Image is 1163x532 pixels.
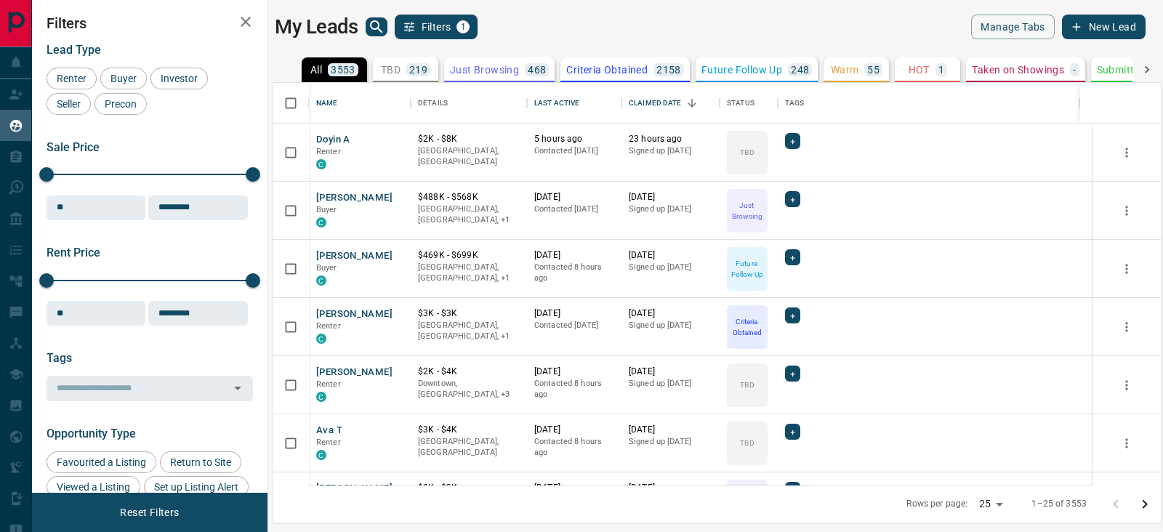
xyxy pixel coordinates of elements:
[534,83,579,124] div: Last Active
[790,308,795,323] span: +
[418,320,520,342] p: Toronto
[316,334,326,344] div: condos.ca
[144,476,249,498] div: Set up Listing Alert
[682,93,702,113] button: Sort
[156,73,203,84] span: Investor
[316,366,393,379] button: [PERSON_NAME]
[316,321,341,331] span: Renter
[720,83,778,124] div: Status
[785,424,800,440] div: +
[906,498,967,510] p: Rows per page:
[418,262,520,284] p: Markham
[528,65,546,75] p: 468
[47,15,253,32] h2: Filters
[972,65,1064,75] p: Taken on Showings
[47,351,72,365] span: Tags
[418,378,520,400] p: Etobicoke, West End, Toronto
[534,133,614,145] p: 5 hours ago
[831,65,859,75] p: Warm
[566,65,648,75] p: Criteria Obtained
[1130,490,1159,519] button: Go to next page
[728,258,766,280] p: Future Follow Up
[728,316,766,338] p: Criteria Obtained
[309,83,411,124] div: Name
[47,68,97,89] div: Renter
[1062,15,1146,39] button: New Lead
[867,65,880,75] p: 55
[52,98,86,110] span: Seller
[938,65,944,75] p: 1
[165,456,236,468] span: Return to Site
[778,83,1079,124] div: Tags
[94,93,147,115] div: Precon
[790,424,795,439] span: +
[790,483,795,497] span: +
[727,83,754,124] div: Status
[418,203,520,226] p: Pickering
[629,436,712,448] p: Signed up [DATE]
[1116,200,1138,222] button: more
[100,98,142,110] span: Precon
[47,246,100,259] span: Rent Price
[47,476,140,498] div: Viewed a Listing
[790,250,795,265] span: +
[629,482,712,494] p: [DATE]
[629,424,712,436] p: [DATE]
[1031,498,1087,510] p: 1–25 of 3553
[418,307,520,320] p: $3K - $3K
[418,436,520,459] p: [GEOGRAPHIC_DATA], [GEOGRAPHIC_DATA]
[418,145,520,168] p: [GEOGRAPHIC_DATA], [GEOGRAPHIC_DATA]
[629,83,682,124] div: Claimed Date
[728,200,766,222] p: Just Browsing
[701,65,782,75] p: Future Follow Up
[629,307,712,320] p: [DATE]
[740,147,754,158] p: TBD
[52,481,135,493] span: Viewed a Listing
[316,83,338,124] div: Name
[450,65,519,75] p: Just Browsing
[791,65,809,75] p: 248
[316,217,326,227] div: condos.ca
[316,275,326,286] div: condos.ca
[331,65,355,75] p: 3553
[785,482,800,498] div: +
[105,73,142,84] span: Buyer
[629,145,712,157] p: Signed up [DATE]
[228,378,248,398] button: Open
[316,133,350,147] button: Doyin A
[971,15,1054,39] button: Manage Tabs
[534,320,614,331] p: Contacted [DATE]
[316,263,337,273] span: Buyer
[621,83,720,124] div: Claimed Date
[973,493,1008,515] div: 25
[418,366,520,378] p: $2K - $4K
[790,366,795,381] span: +
[409,65,427,75] p: 219
[418,424,520,436] p: $3K - $4K
[1116,374,1138,396] button: more
[47,140,100,154] span: Sale Price
[47,93,91,115] div: Seller
[411,83,527,124] div: Details
[629,133,712,145] p: 23 hours ago
[316,424,342,438] button: Ava T
[629,249,712,262] p: [DATE]
[316,450,326,460] div: condos.ca
[47,43,101,57] span: Lead Type
[527,83,621,124] div: Last Active
[740,379,754,390] p: TBD
[418,133,520,145] p: $2K - $8K
[629,378,712,390] p: Signed up [DATE]
[316,147,341,156] span: Renter
[534,366,614,378] p: [DATE]
[149,481,244,493] span: Set up Listing Alert
[629,366,712,378] p: [DATE]
[534,249,614,262] p: [DATE]
[100,68,147,89] div: Buyer
[909,65,930,75] p: HOT
[316,191,393,205] button: [PERSON_NAME]
[534,307,614,320] p: [DATE]
[458,22,468,32] span: 1
[629,320,712,331] p: Signed up [DATE]
[785,83,805,124] div: Tags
